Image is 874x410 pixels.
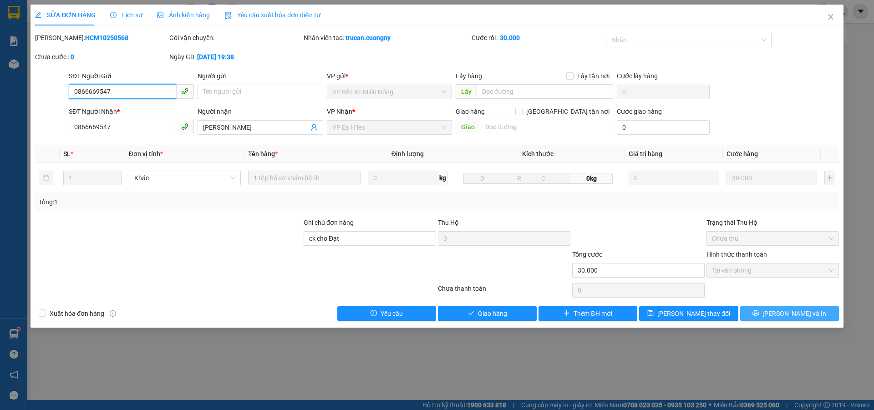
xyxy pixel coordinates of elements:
[35,52,168,62] div: Chưa cước :
[198,71,323,81] div: Người gửi
[629,150,662,157] span: Giá trị hàng
[463,173,501,184] input: D
[110,11,142,19] span: Lịch sử
[572,251,602,258] span: Tổng cước
[248,150,278,157] span: Tên hàng
[500,34,520,41] b: 30.000
[381,309,403,319] span: Yêu cầu
[332,85,447,99] span: VP Bến Xe Miền Đông
[617,85,710,99] input: Cước lấy hàng
[39,197,337,207] div: Tổng: 1
[456,108,485,115] span: Giao hàng
[564,310,570,317] span: plus
[706,218,839,228] div: Trạng thái Thu Hộ
[346,34,391,41] b: trucan.cuongny
[304,33,470,43] div: Nhân viên tạo:
[129,150,163,157] span: Đơn vị tính
[371,310,377,317] span: exclamation-circle
[501,173,538,184] input: R
[46,309,108,319] span: Xuất hóa đơn hàng
[310,124,318,131] span: user-add
[332,121,447,134] span: VP Ea H`leo
[391,150,424,157] span: Định lượng
[181,123,188,130] span: phone
[727,171,817,185] input: 0
[181,87,188,95] span: phone
[472,33,604,43] div: Cước rồi :
[523,106,613,116] span: [GEOGRAPHIC_DATA] tận nơi
[85,34,128,41] b: HCM10250568
[327,108,352,115] span: VP Nhận
[617,120,710,135] input: Cước giao hàng
[438,171,447,185] span: kg
[480,120,613,134] input: Dọc đường
[198,106,323,116] div: Người nhận
[157,11,210,19] span: Ảnh kiện hàng
[35,11,96,19] span: SỬA ĐƠN HÀNG
[824,171,835,185] button: plus
[522,150,554,157] span: Kích thước
[477,84,613,99] input: Dọc đường
[629,171,719,185] input: 0
[197,53,234,61] b: [DATE] 19:38
[438,219,459,226] span: Thu Hộ
[224,11,320,19] span: Yêu cầu xuất hóa đơn điện tử
[818,5,844,30] button: Close
[762,309,826,319] span: [PERSON_NAME] và In
[538,173,571,184] input: C
[478,309,507,319] span: Giao hàng
[437,283,571,299] div: Chưa thanh toán
[69,106,194,116] div: SĐT Người Nhận
[752,310,759,317] span: printer
[63,150,71,157] span: SL
[727,150,758,157] span: Cước hàng
[617,108,662,115] label: Cước giao hàng
[712,263,833,277] span: Tại văn phòng
[456,120,480,134] span: Giao
[456,84,477,99] span: Lấy
[574,309,612,319] span: Thêm ĐH mới
[337,306,436,321] button: exclamation-circleYêu cầu
[169,33,302,43] div: Gói vận chuyển:
[639,306,738,321] button: save[PERSON_NAME] thay đổi
[617,72,658,80] label: Cước lấy hàng
[39,171,53,185] button: delete
[110,12,117,18] span: clock-circle
[327,71,452,81] div: VP gửi
[69,71,194,81] div: SĐT Người Gửi
[657,309,730,319] span: [PERSON_NAME] thay đổi
[468,310,474,317] span: check
[456,72,482,80] span: Lấy hàng
[304,219,354,226] label: Ghi chú đơn hàng
[35,12,41,18] span: edit
[574,71,613,81] span: Lấy tận nơi
[647,310,654,317] span: save
[706,251,767,258] label: Hình thức thanh toán
[134,171,236,185] span: Khác
[157,12,163,18] span: picture
[224,12,232,19] img: icon
[571,173,613,184] span: 0kg
[740,306,839,321] button: printer[PERSON_NAME] và In
[712,232,833,245] span: Chưa thu
[110,310,116,317] span: info-circle
[827,13,834,20] span: close
[438,306,537,321] button: checkGiao hàng
[539,306,637,321] button: plusThêm ĐH mới
[71,53,74,61] b: 0
[169,52,302,62] div: Ngày GD:
[35,33,168,43] div: [PERSON_NAME]:
[304,231,436,246] input: Ghi chú đơn hàng
[248,171,361,185] input: VD: Bàn, Ghế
